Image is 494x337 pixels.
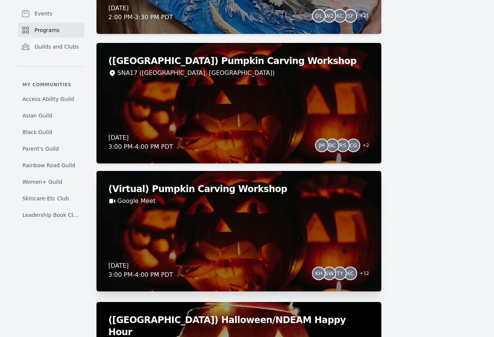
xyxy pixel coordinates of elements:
[23,95,74,103] span: Access Ability Guild
[325,271,334,276] span: SW
[347,13,354,18] span: SF
[23,195,69,202] span: Skincare-Etc Club
[35,10,52,17] span: Events
[109,4,173,22] div: [DATE] 2:00 PM - 3:30 PM PDT
[329,143,336,148] span: BC
[109,133,173,151] div: [DATE] 3:00 PM - 4:00 PM PDT
[18,125,84,139] a: Black Guild
[339,143,346,148] span: RS
[358,141,369,151] span: + 2
[18,39,84,54] a: Guilds and Clubs
[18,23,84,38] a: Programs
[18,6,84,21] a: Events
[18,109,84,122] a: Asian Guild
[109,261,173,279] div: [DATE] 3:00 PM - 4:00 PM PDT
[23,178,62,186] span: Women+ Guild
[18,159,84,172] a: Rainbow Road Guild
[315,271,323,276] span: KH
[337,271,343,276] span: TY
[23,211,80,219] span: Leadership Book Club
[35,43,79,50] span: Guilds and Clubs
[96,43,381,163] a: ([GEOGRAPHIC_DATA]) Pumpkin Carving WorkshopSNA17 ([GEOGRAPHIC_DATA], [GEOGRAPHIC_DATA])[DATE]3:0...
[23,128,52,136] span: Black Guild
[109,55,369,67] h2: ([GEOGRAPHIC_DATA]) Pumpkin Carving Workshop
[18,142,84,156] a: Parent's Guild
[18,6,84,222] nav: Sidebar
[118,197,156,206] a: Google Meet
[18,175,84,189] a: Women+ Guild
[18,92,84,106] a: Access Ability Guild
[315,13,323,18] span: DL
[355,269,369,279] span: + 12
[109,183,369,195] h2: (Virtual) Pumpkin Carving Workshop
[349,143,357,148] span: CG
[35,26,60,34] span: Programs
[355,11,369,22] span: + 21
[23,162,75,169] span: Rainbow Road Guild
[325,13,333,18] span: WZ
[23,145,59,152] span: Parent's Guild
[96,171,381,291] a: (Virtual) Pumpkin Carving WorkshopGoogle Meet[DATE]3:00 PM-4:00 PM PDTKHSWTYKC+12
[18,208,84,222] a: Leadership Book Club
[319,143,325,148] span: JM
[23,112,52,119] span: Asian Guild
[18,192,84,205] a: Skincare-Etc Club
[118,69,275,78] div: SNA17 ([GEOGRAPHIC_DATA], [GEOGRAPHIC_DATA])
[347,271,354,276] span: KC
[336,13,343,18] span: KC
[18,82,84,88] p: My communities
